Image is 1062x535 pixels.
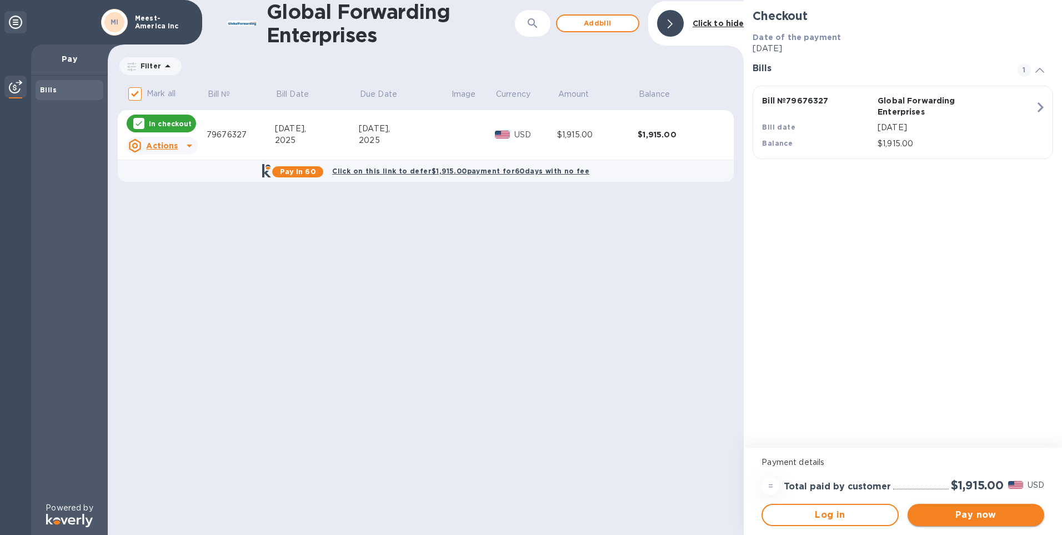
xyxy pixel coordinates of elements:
span: 1 [1018,63,1031,77]
b: Click on this link to defer $1,915.00 payment for 60 days with no fee [332,167,589,175]
button: Bill №79676327Global Forwarding EnterprisesBill date[DATE]Balance$1,915.00 [753,86,1053,159]
p: Image [452,88,476,100]
p: Bill № 79676327 [762,95,873,106]
p: Pay [40,53,99,65]
p: Mark all [147,88,176,100]
img: Logo [46,514,93,527]
button: Pay now [908,504,1044,526]
p: USD [1028,479,1044,491]
u: Actions [146,141,178,150]
p: [DATE] [753,43,1053,55]
div: 2025 [275,135,359,146]
span: Add bill [566,17,629,30]
span: Bill Date [276,88,323,100]
div: 79676327 [207,129,275,141]
p: Bill Date [276,88,309,100]
span: Pay now [916,508,1035,522]
p: $1,915.00 [878,138,1035,150]
p: Payment details [762,457,1044,468]
p: Filter [136,61,161,71]
p: [DATE] [878,122,1035,133]
p: Powered by [46,502,93,514]
span: Log in [772,508,888,522]
div: $1,915.00 [638,129,719,140]
b: Balance [762,139,793,147]
b: Bill date [762,123,795,131]
h3: Bills [753,63,1004,74]
div: = [762,477,779,495]
p: Bill № [208,88,231,100]
h2: $1,915.00 [951,478,1004,492]
p: Global Forwarding Enterprises [878,95,989,117]
p: In checkout [149,119,192,128]
h3: Total paid by customer [784,482,891,492]
span: Amount [558,88,604,100]
b: Pay in 60 [280,167,316,176]
b: Date of the payment [753,33,841,42]
p: Meest-America Inc [135,14,191,30]
b: Click to hide [693,19,744,28]
button: Log in [762,504,898,526]
span: Bill № [208,88,245,100]
span: Due Date [360,88,412,100]
b: Bills [40,86,57,94]
div: [DATE], [359,123,450,135]
p: USD [514,129,557,141]
p: Currency [496,88,530,100]
p: Balance [639,88,670,100]
span: Balance [639,88,684,100]
p: Due Date [360,88,397,100]
img: USD [1008,481,1023,489]
img: USD [495,131,510,138]
b: MI [111,18,119,26]
p: Amount [558,88,589,100]
h2: Checkout [753,9,1053,23]
div: [DATE], [275,123,359,135]
button: Addbill [556,14,639,32]
div: 2025 [359,135,450,146]
div: $1,915.00 [557,129,638,141]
